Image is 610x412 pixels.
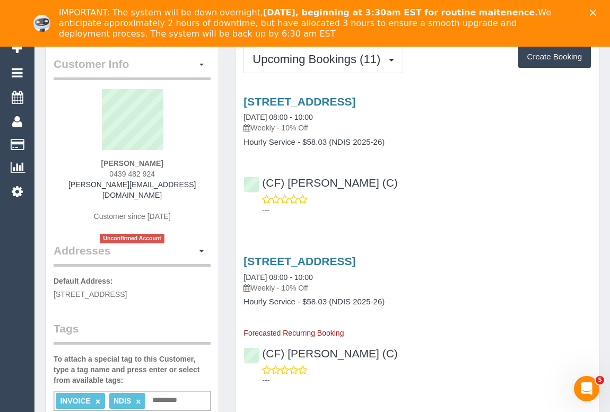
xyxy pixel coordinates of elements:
[94,212,171,221] span: Customer since [DATE]
[243,283,591,293] p: Weekly - 10% Off
[54,276,113,286] label: Default Address:
[243,95,355,108] a: [STREET_ADDRESS]
[243,122,591,133] p: Weekly - 10% Off
[114,397,131,405] span: NDIS
[54,321,211,345] legend: Tags
[243,297,591,306] h4: Hourly Service - $58.03 (NDIS 2025-26)
[54,354,211,385] label: To attach a special tag to this Customer, type a tag name and press enter or select from availabl...
[243,177,398,189] a: (CF) [PERSON_NAME] (C)
[60,397,91,405] span: INVOICE
[243,347,398,360] a: (CF) [PERSON_NAME] (C)
[596,376,604,384] span: 5
[68,180,196,199] a: [PERSON_NAME][EMAIL_ADDRESS][DOMAIN_NAME]
[243,113,312,121] a: [DATE] 08:00 - 10:00
[95,397,100,406] a: ×
[54,290,127,299] span: [STREET_ADDRESS]
[33,15,50,32] img: Profile image for Ellie
[243,255,355,267] a: [STREET_ADDRESS]
[262,375,591,385] p: ---
[243,46,403,73] button: Upcoming Bookings (11)
[136,397,141,406] a: ×
[243,329,344,337] span: Forecasted Recurring Booking
[590,10,600,16] div: Close
[101,159,163,168] strong: [PERSON_NAME]
[574,376,599,401] iframe: Intercom live chat
[54,56,211,80] legend: Customer Info
[59,7,560,39] div: IMPORTANT: The system will be down overnight, We anticipate approximately 2 hours of downtime, bu...
[262,205,591,215] p: ---
[100,234,164,243] span: Unconfirmed Account
[263,7,538,17] b: [DATE], beginning at 3:30am EST for routine maitenence.
[518,46,591,68] button: Create Booking
[243,273,312,282] a: [DATE] 08:00 - 10:00
[109,170,155,178] span: 0439 482 924
[252,52,386,66] span: Upcoming Bookings (11)
[243,138,591,147] h4: Hourly Service - $58.03 (NDIS 2025-26)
